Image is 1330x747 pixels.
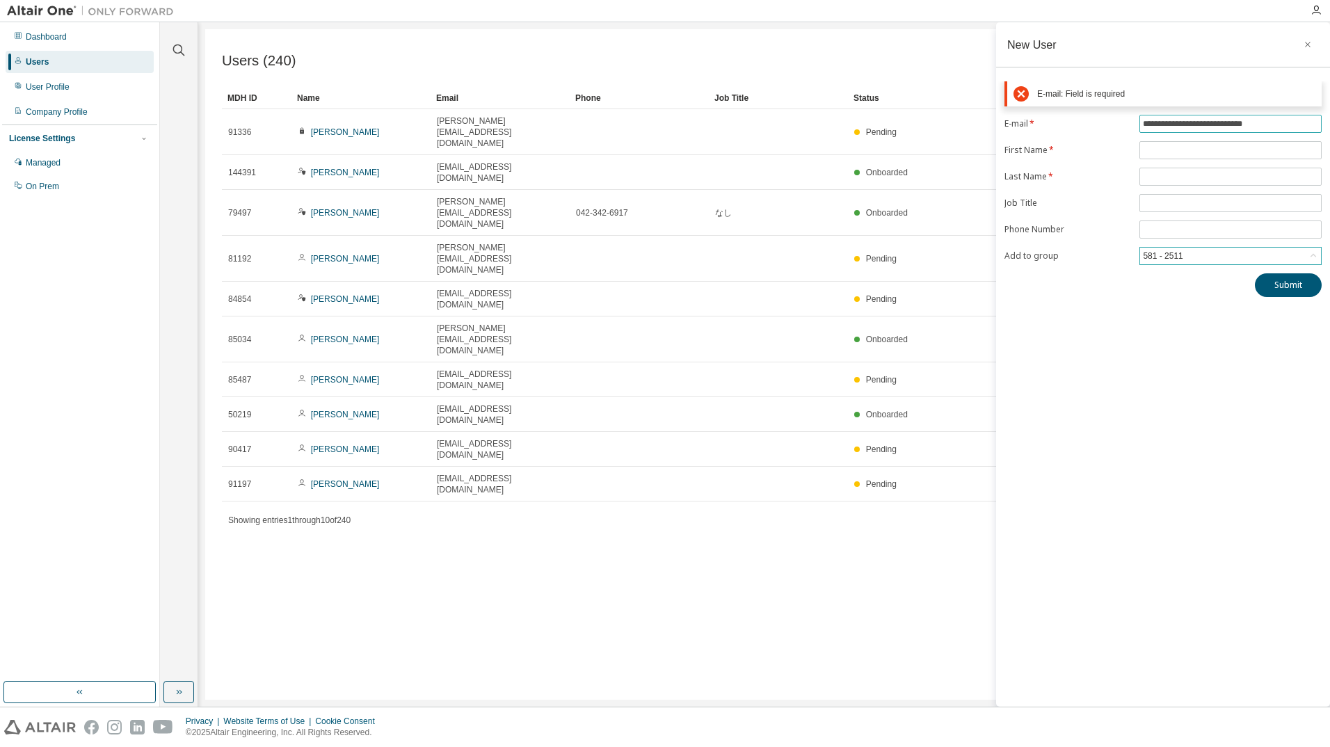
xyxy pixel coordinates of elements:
[1141,248,1185,264] div: 581 - 2511
[437,473,563,495] span: [EMAIL_ADDRESS][DOMAIN_NAME]
[311,335,380,344] a: [PERSON_NAME]
[9,133,75,144] div: License Settings
[866,335,908,344] span: Onboarded
[575,87,703,109] div: Phone
[26,56,49,67] div: Users
[311,254,380,264] a: [PERSON_NAME]
[228,479,251,490] span: 91197
[311,168,380,177] a: [PERSON_NAME]
[228,334,251,345] span: 85034
[866,479,897,489] span: Pending
[1004,145,1131,156] label: First Name
[437,288,563,310] span: [EMAIL_ADDRESS][DOMAIN_NAME]
[228,515,351,525] span: Showing entries 1 through 10 of 240
[315,716,383,727] div: Cookie Consent
[186,716,223,727] div: Privacy
[186,727,383,739] p: © 2025 Altair Engineering, Inc. All Rights Reserved.
[1007,39,1057,50] div: New User
[437,242,563,275] span: [PERSON_NAME][EMAIL_ADDRESS][DOMAIN_NAME]
[227,87,286,109] div: MDH ID
[437,369,563,391] span: [EMAIL_ADDRESS][DOMAIN_NAME]
[228,127,251,138] span: 91336
[866,127,897,137] span: Pending
[311,410,380,419] a: [PERSON_NAME]
[715,207,732,218] span: なし
[26,181,59,192] div: On Prem
[866,208,908,218] span: Onboarded
[1004,224,1131,235] label: Phone Number
[4,720,76,734] img: altair_logo.svg
[311,127,380,137] a: [PERSON_NAME]
[311,479,380,489] a: [PERSON_NAME]
[866,254,897,264] span: Pending
[223,716,315,727] div: Website Terms of Use
[297,87,425,109] div: Name
[7,4,181,18] img: Altair One
[311,444,380,454] a: [PERSON_NAME]
[228,294,251,305] span: 84854
[437,115,563,149] span: [PERSON_NAME][EMAIL_ADDRESS][DOMAIN_NAME]
[26,106,88,118] div: Company Profile
[84,720,99,734] img: facebook.svg
[1004,118,1131,129] label: E-mail
[714,87,842,109] div: Job Title
[26,157,61,168] div: Managed
[437,403,563,426] span: [EMAIL_ADDRESS][DOMAIN_NAME]
[130,720,145,734] img: linkedin.svg
[222,53,296,69] span: Users (240)
[153,720,173,734] img: youtube.svg
[228,374,251,385] span: 85487
[866,168,908,177] span: Onboarded
[228,444,251,455] span: 90417
[26,31,67,42] div: Dashboard
[311,208,380,218] a: [PERSON_NAME]
[228,167,256,178] span: 144391
[576,207,628,218] span: 042-342-6917
[1004,250,1131,262] label: Add to group
[228,409,251,420] span: 50219
[228,207,251,218] span: 79497
[1037,89,1315,99] div: E-mail: Field is required
[1140,248,1321,264] div: 581 - 2511
[436,87,564,109] div: Email
[437,196,563,230] span: [PERSON_NAME][EMAIL_ADDRESS][DOMAIN_NAME]
[311,294,380,304] a: [PERSON_NAME]
[866,294,897,304] span: Pending
[866,410,908,419] span: Onboarded
[437,323,563,356] span: [PERSON_NAME][EMAIL_ADDRESS][DOMAIN_NAME]
[854,87,1234,109] div: Status
[437,161,563,184] span: [EMAIL_ADDRESS][DOMAIN_NAME]
[866,375,897,385] span: Pending
[311,375,380,385] a: [PERSON_NAME]
[1004,171,1131,182] label: Last Name
[866,444,897,454] span: Pending
[26,81,70,93] div: User Profile
[437,438,563,460] span: [EMAIL_ADDRESS][DOMAIN_NAME]
[107,720,122,734] img: instagram.svg
[228,253,251,264] span: 81192
[1255,273,1322,297] button: Submit
[1004,198,1131,209] label: Job Title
